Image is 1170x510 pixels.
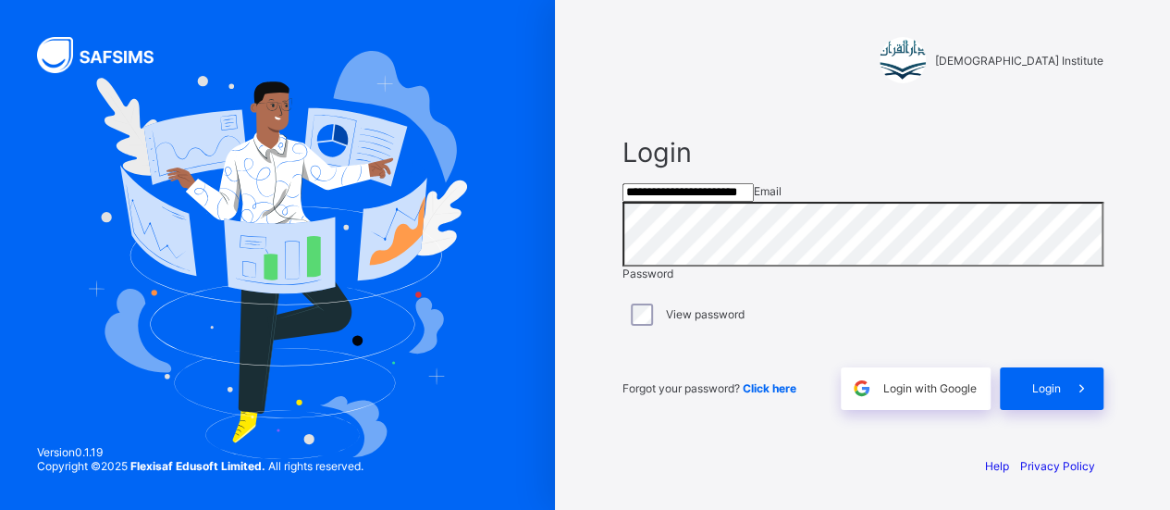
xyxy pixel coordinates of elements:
span: Version 0.1.19 [37,445,363,459]
img: google.396cfc9801f0270233282035f929180a.svg [851,378,872,399]
span: Password [622,267,673,280]
label: View password [666,307,745,321]
a: Privacy Policy [1020,459,1095,473]
span: Email [754,184,782,198]
span: Login [622,136,1103,168]
span: [DEMOGRAPHIC_DATA] Institute [935,54,1103,68]
img: Hero Image [88,51,467,459]
a: Help [985,459,1009,473]
span: Login with Google [883,381,977,395]
span: Login [1032,381,1061,395]
span: Forgot your password? [622,381,796,395]
a: Click here [743,381,796,395]
span: Copyright © 2025 All rights reserved. [37,459,363,473]
strong: Flexisaf Edusoft Limited. [130,459,265,473]
img: SAFSIMS Logo [37,37,176,73]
